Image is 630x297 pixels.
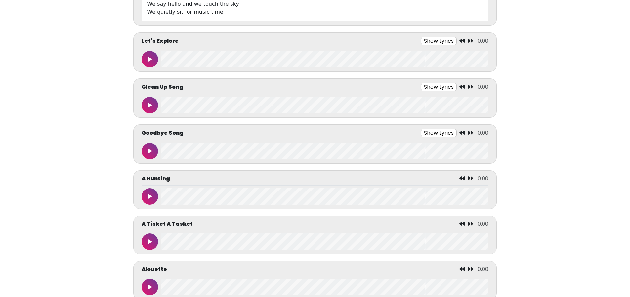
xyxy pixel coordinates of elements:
[142,265,167,273] p: Alouette
[142,175,170,183] p: A Hunting
[478,265,488,273] span: 0.00
[142,220,193,228] p: A Tisket A Tasket
[421,37,457,45] button: Show Lyrics
[142,129,184,137] p: Goodbye Song
[421,129,457,137] button: Show Lyrics
[478,129,488,137] span: 0.00
[142,83,183,91] p: Clean Up Song
[478,220,488,228] span: 0.00
[478,175,488,182] span: 0.00
[421,83,457,91] button: Show Lyrics
[478,83,488,91] span: 0.00
[142,37,179,45] p: Let's Explore
[478,37,488,45] span: 0.00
